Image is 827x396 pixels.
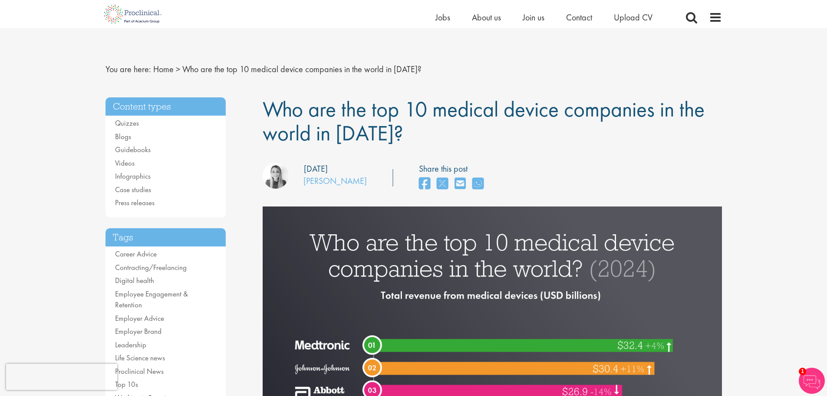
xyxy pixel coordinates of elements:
span: You are here: [105,63,151,75]
span: 1 [799,368,806,375]
a: Life Science news [115,353,165,363]
span: > [176,63,180,75]
a: Employer Advice [115,313,164,323]
a: Join us [523,12,544,23]
a: Quizzes [115,118,139,128]
a: Infographics [115,171,151,181]
a: share on facebook [419,175,430,193]
iframe: reCAPTCHA [6,364,117,390]
span: Who are the top 10 medical device companies in the world in [DATE]? [263,95,705,147]
a: Top 10s [115,379,138,389]
a: Leadership [115,340,146,349]
a: About us [472,12,501,23]
a: Case studies [115,185,151,194]
a: [PERSON_NAME] [303,175,367,186]
a: Press releases [115,198,155,207]
span: Who are the top 10 medical device companies in the world in [DATE]? [182,63,422,75]
img: Chatbot [799,368,825,394]
label: Share this post [419,163,488,175]
a: Contracting/Freelancing [115,263,187,272]
img: Hannah Burke [263,163,289,189]
a: share on whats app [472,175,484,193]
a: Blogs [115,132,131,141]
a: share on email [455,175,466,193]
h3: Tags [105,228,226,247]
a: Guidebooks [115,145,151,154]
a: Upload CV [614,12,652,23]
h3: Content types [105,97,226,116]
a: share on twitter [437,175,448,193]
a: Career Advice [115,249,157,259]
a: Videos [115,158,135,168]
a: Contact [566,12,592,23]
a: Proclinical News [115,366,164,376]
a: breadcrumb link [153,63,174,75]
a: Employee Engagement & Retention [115,289,188,310]
div: [DATE] [304,163,328,175]
a: Digital health [115,276,154,285]
a: Employer Brand [115,326,161,336]
a: Jobs [435,12,450,23]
